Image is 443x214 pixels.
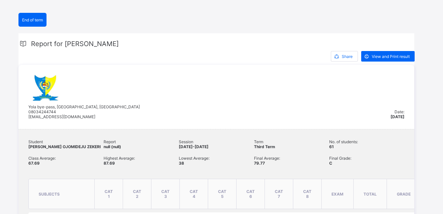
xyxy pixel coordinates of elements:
[275,189,283,199] span: CAT 7
[104,161,115,166] span: 87.69
[39,192,60,197] span: subjects
[391,114,404,119] span: [DATE]
[104,144,121,149] span: null (null)
[329,161,332,166] span: C
[254,144,275,149] span: Third Term
[133,189,141,199] span: CAT 2
[28,161,40,166] span: 67.69
[329,144,334,149] span: 61
[105,189,113,199] span: CAT 1
[395,109,404,114] span: Date:
[342,54,353,59] span: Share
[329,139,404,144] span: No. of students:
[179,139,254,144] span: Session
[31,40,119,48] span: Report for [PERSON_NAME]
[22,17,43,22] span: End of term
[303,189,311,199] span: CAT 8
[28,139,104,144] span: Student
[332,192,343,197] span: EXAM
[364,192,377,197] span: total
[28,104,140,119] span: Yola bye-pass, [GEOGRAPHIC_DATA], [GEOGRAPHIC_DATA] 08034244744 [EMAIL_ADDRESS][DOMAIN_NAME]
[397,192,411,197] span: grade
[179,144,208,149] span: [DATE]-[DATE]
[218,189,226,199] span: CAT 5
[329,156,404,161] span: Final Grade:
[28,144,101,149] span: [PERSON_NAME] OJOMIDEJU ZEKERI
[190,189,198,199] span: CAT 4
[104,156,179,161] span: Highest Average:
[254,139,329,144] span: Term
[104,139,179,144] span: Report
[372,54,410,59] span: View and Print result
[246,189,255,199] span: CAT 6
[161,189,170,199] span: CAT 3
[254,156,329,161] span: Final Average:
[179,156,254,161] span: Lowest Average:
[28,156,104,161] span: Class Average:
[28,75,64,101] img: kumatyacademyyola.png
[179,161,184,166] span: 38
[254,161,265,166] span: 79.77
